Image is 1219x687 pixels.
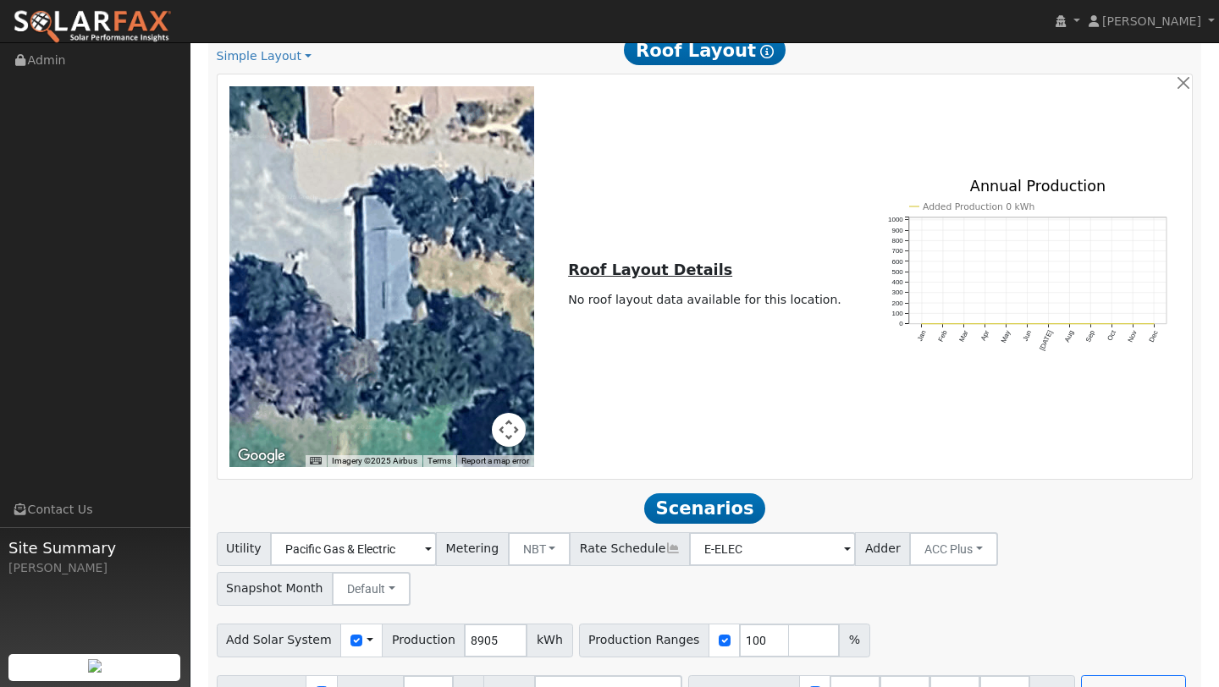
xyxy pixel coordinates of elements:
span: Production Ranges [579,624,709,657]
circle: onclick="" [920,323,923,326]
text: Added Production 0 kWh [923,202,1034,213]
text: 800 [891,238,903,245]
circle: onclick="" [1068,323,1071,326]
circle: onclick="" [1005,323,1007,326]
button: Map camera controls [492,413,526,447]
span: Snapshot Month [217,572,334,606]
div: [PERSON_NAME] [8,559,181,577]
circle: onclick="" [1132,323,1134,326]
img: SolarFax [13,9,172,45]
text: Annual Production [970,179,1106,195]
u: Roof Layout Details [568,261,732,278]
text: 100 [891,311,903,318]
span: Rate Schedule [570,532,690,566]
span: kWh [527,624,572,657]
span: Metering [436,532,509,566]
circle: onclick="" [941,323,944,326]
text: Sep [1084,329,1096,343]
circle: onclick="" [1026,323,1029,326]
button: NBT [508,532,571,566]
text: Nov [1127,330,1139,344]
span: % [839,624,869,657]
a: Terms [427,456,451,465]
circle: onclick="" [984,323,986,326]
circle: onclick="" [1047,323,1050,326]
text: 300 [891,289,903,297]
text: Jun [1022,330,1034,343]
text: [DATE] [1039,330,1055,353]
span: Add Solar System [217,624,342,657]
button: Keyboard shortcuts [310,455,322,467]
text: Apr [979,329,991,342]
a: Simple Layout [217,47,312,65]
text: Mar [958,329,970,343]
td: No roof layout data available for this location. [565,289,845,312]
i: Show Help [760,45,774,58]
text: 600 [891,258,903,266]
a: Open this area in Google Maps (opens a new window) [234,445,290,467]
text: 700 [891,248,903,256]
circle: onclick="" [963,323,965,326]
circle: onclick="" [1111,323,1113,326]
text: 500 [891,268,903,276]
text: Feb [937,329,949,343]
span: Production [382,624,465,657]
span: Utility [217,532,272,566]
text: Jan [916,330,928,343]
circle: onclick="" [1089,323,1092,326]
a: Report a map error [461,456,529,465]
text: Aug [1063,330,1075,344]
text: 0 [899,321,903,328]
text: 400 [891,279,903,287]
text: Oct [1106,329,1118,343]
text: May [1000,330,1012,345]
text: 900 [891,227,903,234]
span: Roof Layout [624,35,786,65]
img: retrieve [88,659,102,673]
button: Default [332,572,411,606]
button: ACC Plus [909,532,998,566]
circle: onclick="" [1153,323,1156,326]
input: Select a Utility [270,532,437,566]
span: Adder [855,532,910,566]
text: 200 [891,300,903,307]
text: 1000 [888,217,903,224]
span: [PERSON_NAME] [1102,14,1201,28]
span: Site Summary [8,536,181,559]
img: Google [234,445,290,467]
text: Dec [1148,330,1160,344]
span: Scenarios [644,493,765,524]
input: Select a Rate Schedule [689,532,856,566]
span: Imagery ©2025 Airbus [332,456,417,465]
